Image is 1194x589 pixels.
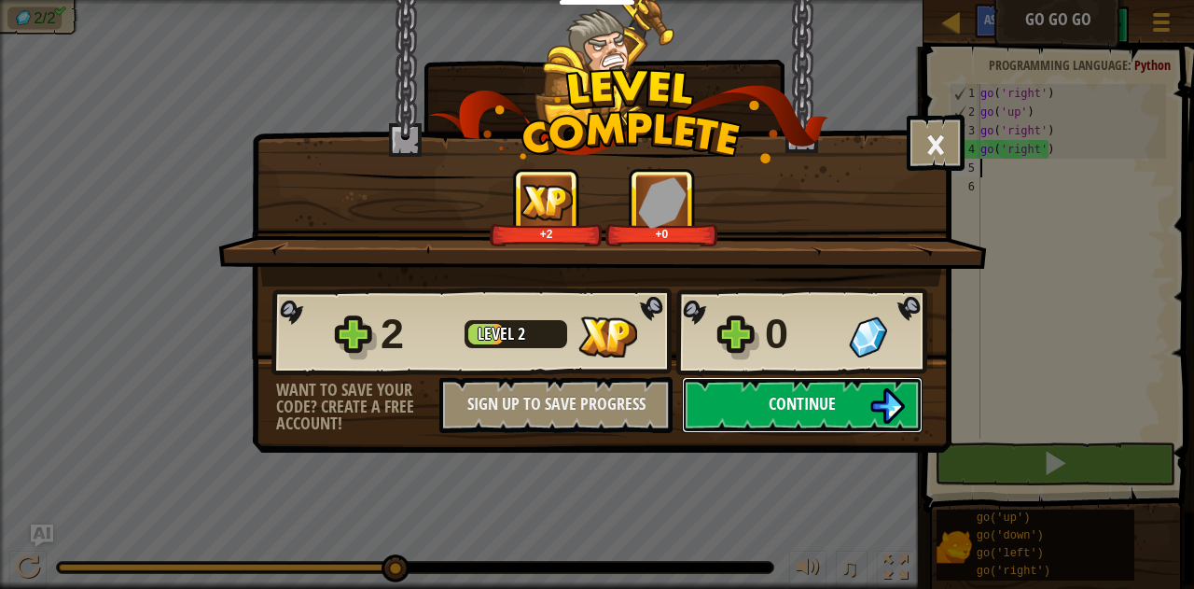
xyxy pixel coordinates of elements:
div: 0 [765,304,838,364]
span: 2 [518,322,525,345]
img: XP Gained [578,316,637,358]
span: Level [478,322,518,345]
div: 2 [381,304,453,364]
div: Want to save your code? Create a free account! [276,382,439,432]
img: Gems Gained [849,316,887,358]
img: level_complete.png [428,69,828,163]
img: XP Gained [521,184,573,220]
div: +2 [493,227,599,241]
img: Continue [869,388,905,424]
span: Continue [769,392,836,415]
button: × [907,115,965,171]
button: Sign Up to Save Progress [439,377,673,433]
div: +0 [609,227,715,241]
img: Gems Gained [638,176,687,228]
button: Continue [682,377,923,433]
